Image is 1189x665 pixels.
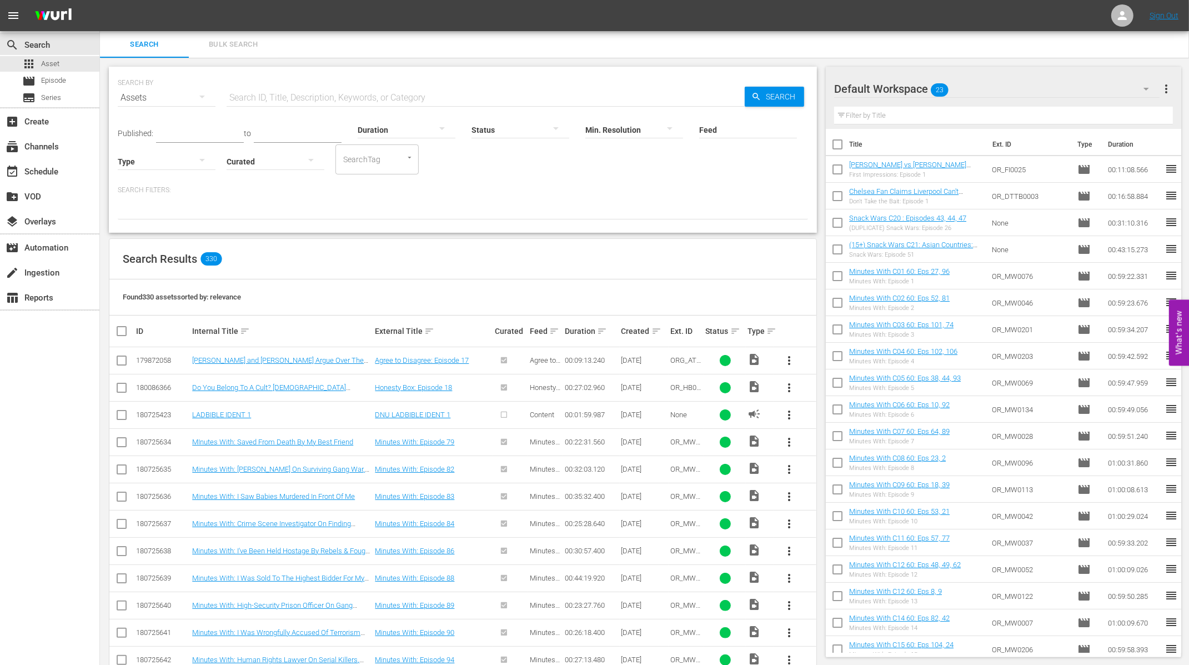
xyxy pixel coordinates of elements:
td: 00:43:15.273 [1103,236,1165,263]
a: Minutes With: Episode 86 [375,547,454,555]
div: Minutes With: Episode 9 [849,491,950,498]
span: Minutes With [530,547,560,563]
button: Open Feedback Widget [1169,299,1189,366]
span: Search Results [123,252,197,266]
div: Internal Title [192,324,372,338]
a: MInutes With: Saved From Death By My Best Friend [192,438,353,446]
td: 01:00:09.026 [1103,556,1165,583]
span: more_vert [782,572,796,585]
a: Minutes With C10 60: Eps 53, 21 [849,507,950,516]
span: Asset [41,58,59,69]
span: Ingestion [6,266,19,279]
button: more_vert [776,538,802,564]
span: Minutes With [530,465,560,482]
a: Chelsea Fan Claims Liverpool Can't Compete For The Biggest Transfer Targets [849,187,963,212]
a: Minutes With: Episode 82 [375,465,454,473]
div: 00:27:02.960 [565,383,618,392]
td: OR_MW0028 [987,423,1073,449]
div: 00:26:18.400 [565,628,618,637]
div: Ext. ID [670,327,702,336]
div: [DATE] [621,438,668,446]
span: Episode [1077,616,1091,629]
div: 00:32:03.120 [565,465,618,473]
button: Open [404,152,415,163]
div: [DATE] [621,656,668,664]
span: reorder [1165,216,1178,229]
div: Minutes With: Episode 6 [849,411,950,418]
td: 00:59:22.331 [1103,263,1165,289]
span: reorder [1165,242,1178,256]
div: Minutes With: Episode 7 [849,438,950,445]
div: 180086366 [136,383,189,392]
div: 180725639 [136,574,189,582]
button: more_vert [776,592,802,619]
a: Minutes With: I've Been Held Hostage By Rebels & Fought The Taliban [192,547,372,563]
div: Minutes With: Episode 14 [849,624,950,632]
span: Episode [41,75,66,86]
td: 00:59:49.056 [1103,396,1165,423]
span: reorder [1165,189,1178,202]
span: OR_MW0005 [670,519,700,536]
div: Type [747,324,772,338]
a: Minutes With: Crime Scene Investigator On Finding Cooked Human Brain [192,519,355,536]
div: 180725423 [136,411,189,419]
span: Video [747,571,761,584]
span: Video [747,462,761,475]
img: ans4CAIJ8jUAAAAAAAAAAAAAAAAAAAAAAAAgQb4GAAAAAAAAAAAAAAAAAAAAAAAAJMjXAAAAAAAAAAAAAAAAAAAAAAAAgAT5G... [27,3,80,29]
a: Do You Belong To A Cult? [DEMOGRAPHIC_DATA] Answers You Questions [192,383,350,400]
span: sort [766,326,776,336]
a: Minutes With: Episode 88 [375,574,454,582]
button: Search [745,87,804,107]
div: [DATE] [621,519,668,528]
span: Series [22,91,36,104]
div: 00:30:57.400 [565,547,618,555]
div: Feed [530,324,561,338]
td: 01:00:08.613 [1103,476,1165,503]
span: Episode [1077,429,1091,443]
a: (15+) Snack Wars C21: Asian Countries: Eps 43, 44, 47, 51. (includes ep 51 - 15+) [849,241,977,257]
span: Episode [1077,189,1091,203]
span: OR_MW0007 [670,465,700,482]
td: OR_MW0042 [987,503,1073,529]
td: OR_MW0113 [987,476,1073,503]
div: 00:27:13.480 [565,656,618,664]
td: OR_MW0201 [987,316,1073,343]
td: OR_MW0203 [987,343,1073,369]
span: 23 [931,78,949,102]
span: reorder [1165,616,1178,629]
span: Episode [1077,403,1091,416]
span: reorder [1165,296,1178,309]
span: OR_MW0006 [670,492,700,509]
span: more_vert [782,517,796,531]
span: more_vert [782,408,796,422]
th: Duration [1101,129,1168,160]
td: OR_MW0122 [987,583,1073,609]
div: [DATE] [621,492,668,501]
a: Minutes With C12 60: Eps 8, 9 [849,587,942,596]
span: Video [747,434,761,448]
div: [DATE] [621,356,668,364]
div: None [670,411,702,419]
span: sort [597,326,607,336]
td: 00:59:58.393 [1103,636,1165,663]
div: [DATE] [621,574,668,582]
a: Minutes With C01 60: Eps 27, 96 [849,267,950,276]
a: Minutes With: I Was Sold To The Highest Bidder For My Organs [192,574,369,591]
span: Video [747,353,761,366]
span: Episode [1077,563,1091,576]
span: Video [747,380,761,393]
button: more_vert [776,619,802,646]
span: more_vert [1160,82,1173,96]
a: LADBIBLE IDENT 1 [192,411,251,419]
span: Minutes With [530,492,560,509]
div: Minutes With: Episode 15 [849,651,954,658]
div: Minutes With: Episode 13 [849,598,942,605]
div: 180725637 [136,519,189,528]
a: Minutes With C09 60: Eps 18, 39 [849,481,950,489]
span: OR_MW0191 [670,574,700,591]
div: 180725642 [136,656,189,664]
span: more_vert [782,626,796,639]
span: Search [6,38,19,52]
span: reorder [1165,642,1178,656]
span: Bulk Search [195,38,271,51]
